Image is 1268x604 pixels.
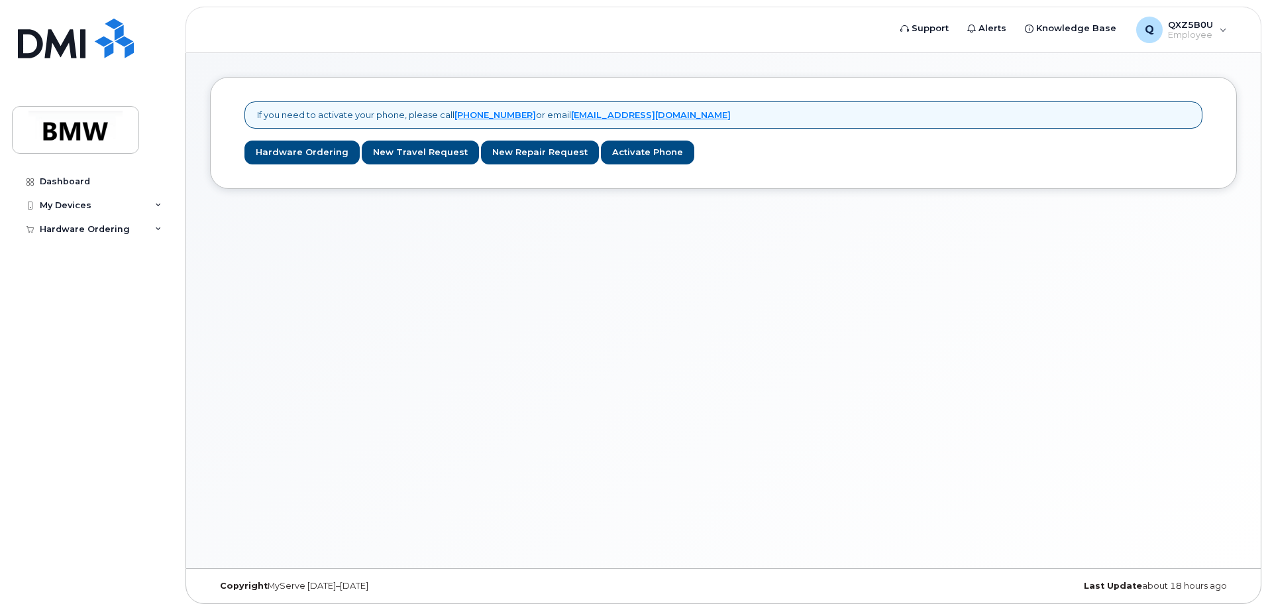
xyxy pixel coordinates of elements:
a: New Repair Request [481,141,599,165]
a: Activate Phone [601,141,694,165]
a: [EMAIL_ADDRESS][DOMAIN_NAME] [571,109,731,120]
div: MyServe [DATE]–[DATE] [210,581,553,591]
div: about 18 hours ago [894,581,1237,591]
strong: Copyright [220,581,268,591]
p: If you need to activate your phone, please call or email [257,109,731,121]
a: [PHONE_NUMBER] [454,109,536,120]
strong: Last Update [1084,581,1142,591]
a: Hardware Ordering [244,141,360,165]
a: New Travel Request [362,141,479,165]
